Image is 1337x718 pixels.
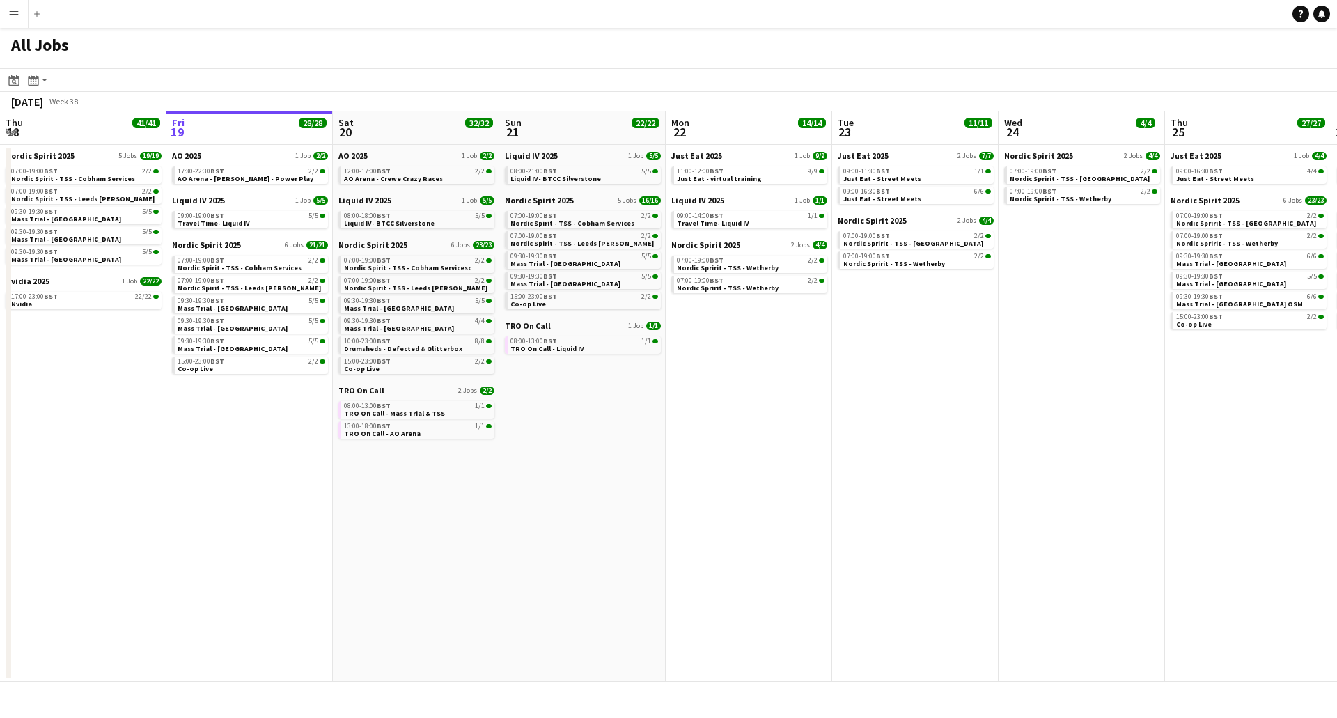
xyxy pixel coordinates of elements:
span: Mass Trial - Leeds [510,279,620,288]
span: BST [543,272,557,281]
a: 09:30-19:30BST5/5Mass Trial - [GEOGRAPHIC_DATA] [11,247,159,263]
a: 09:30-19:30BST5/5Mass Trial - [GEOGRAPHIC_DATA] [344,296,492,312]
span: Nvidia 2025 [6,276,49,286]
span: BST [876,166,890,175]
span: 1 Job [795,196,810,205]
span: 2/2 [308,168,318,175]
span: Co-op Live [1176,320,1212,329]
span: Nordic Spririt - TSS - Wetherby [843,259,945,268]
span: 09:30-19:30 [11,249,58,256]
span: 07:00-19:00 [510,233,557,240]
a: 17:30-22:30BST2/2AO Arena - [PERSON_NAME] - Power Play [178,166,325,182]
span: Liquid IV 2025 [671,195,724,205]
span: BST [210,166,224,175]
span: Nordic Spirit - TSS - Cobham Servicesc [344,263,471,272]
span: 09:00-19:00 [178,212,224,219]
span: BST [210,276,224,285]
a: 08:00-18:00BST5/5Liquid IV- BTCC Silverstone [344,211,492,227]
span: 07:00-19:00 [843,233,890,240]
span: BST [377,296,391,305]
span: BST [543,166,557,175]
span: Nordic Spirit 2025 [6,150,75,161]
a: 07:00-19:00BST2/2Nordic Spririt - TSS - [GEOGRAPHIC_DATA] [843,231,991,247]
a: 07:00-19:00BST2/2Nordic Spririt - TSS - Wetherby [843,251,991,267]
span: BST [44,227,58,236]
span: 07:00-19:00 [1176,233,1223,240]
a: 07:00-19:00BST2/2Nordic Spririt - TSS - [GEOGRAPHIC_DATA] [1176,211,1324,227]
span: 09:30-19:30 [11,228,58,235]
div: Nordic Spirit 20255 Jobs16/1607:00-19:00BST2/2Nordic Spirit - TSS - Cobham Services07:00-19:00BST... [505,195,661,320]
div: AO 20251 Job2/212:00-17:00BST2/2AO Arena - Crewe Crazy Races [338,150,494,195]
span: 4/4 [979,217,994,225]
span: 5/5 [475,297,485,304]
a: Just Eat 20252 Jobs7/7 [838,150,994,161]
span: 07:00-19:00 [1176,212,1223,219]
span: Just Eat 2025 [671,150,722,161]
span: 6/6 [1307,293,1317,300]
span: 17:00-23:00 [11,293,58,300]
span: 15:00-23:00 [1176,313,1223,320]
span: 2/2 [974,253,984,260]
div: AO 20251 Job2/217:30-22:30BST2/2AO Arena - [PERSON_NAME] - Power Play [172,150,328,195]
span: 09:00-16:30 [1176,168,1223,175]
span: 2/2 [475,277,485,284]
span: Nordic Spirit - TSS - Cobham Services [11,174,135,183]
span: BST [710,256,724,265]
span: 1 Job [795,152,810,160]
span: BST [543,231,557,240]
span: Nordic Spirit 2025 [172,240,241,250]
div: Nordic Spirit 20256 Jobs21/2107:00-19:00BST2/2Nordic Spirit - TSS - Cobham Services07:00-19:00BST... [172,240,328,377]
span: AO 2025 [172,150,201,161]
span: BST [710,166,724,175]
span: Just Eat - Street Meets [1176,174,1254,183]
span: 5/5 [313,196,328,205]
span: BST [876,251,890,260]
span: BST [1209,292,1223,301]
span: Nordic Spirit 2025 [338,240,407,250]
span: 1 Job [628,152,643,160]
span: Nordic Spirit - TSS - Leeds Skelton [510,239,654,248]
span: Nvidia [11,299,32,309]
span: 07:00-19:00 [677,277,724,284]
span: 6 Jobs [451,241,470,249]
span: 23/23 [1305,196,1327,205]
a: 09:30-19:30BST5/5Mass Trial - [GEOGRAPHIC_DATA] [510,251,658,267]
span: Nordic Spririt - TSS - Beaconsfield [843,239,983,248]
span: 1 Job [462,196,477,205]
span: 2/2 [974,233,984,240]
span: 7/7 [979,152,994,160]
span: 09:00-16:30 [843,188,890,195]
span: 2/2 [808,257,818,264]
a: Nordic Spirit 20256 Jobs21/21 [172,240,328,250]
span: 5/5 [142,208,152,215]
span: BST [377,211,391,220]
span: BST [377,166,391,175]
span: Nordic Spirit 2025 [1171,195,1240,205]
a: 07:00-19:00BST2/2Nordic Spririt - TSS - [GEOGRAPHIC_DATA] [1010,166,1157,182]
a: TRO On Call1 Job1/1 [505,320,661,331]
span: 6/6 [1307,253,1317,260]
span: BST [210,211,224,220]
span: Liquid IV 2025 [338,195,391,205]
span: 1 Job [628,322,643,330]
a: 09:30-19:30BST5/5Mass Trial - [GEOGRAPHIC_DATA] [178,316,325,332]
a: 07:00-19:00BST2/2Nordic Spirit - TSS - Leeds [PERSON_NAME] [344,276,492,292]
a: Nvidia 20251 Job22/22 [6,276,162,286]
span: 2/2 [1307,212,1317,219]
span: Nordic Spririt - TSS - Wetherby [677,283,779,292]
span: 07:00-19:00 [843,253,890,260]
span: Travel Time- Liquid IV [178,219,250,228]
span: 09:30-19:30 [1176,293,1223,300]
span: Nordic Spririt - TSS - Wetherby [1176,239,1278,248]
a: 07:00-19:00BST2/2Nordic Spririt - TSS - Wetherby [1010,187,1157,203]
span: BST [1209,231,1223,240]
span: 2/2 [1141,188,1150,195]
span: Mass Trial - Leeds [344,324,454,333]
a: 07:00-19:00BST2/2Nordic Spririt - TSS - Wetherby [1176,231,1324,247]
span: 07:00-19:00 [178,257,224,264]
span: BST [377,276,391,285]
span: Liquid IV- BTCC Silverstone [344,219,435,228]
span: Co-op Live [510,299,546,309]
div: Nordic Spirit 20252 Jobs4/407:00-19:00BST2/2Nordic Spririt - TSS - Wetherby07:00-19:00BST2/2Nordi... [671,240,827,296]
span: BST [44,247,58,256]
